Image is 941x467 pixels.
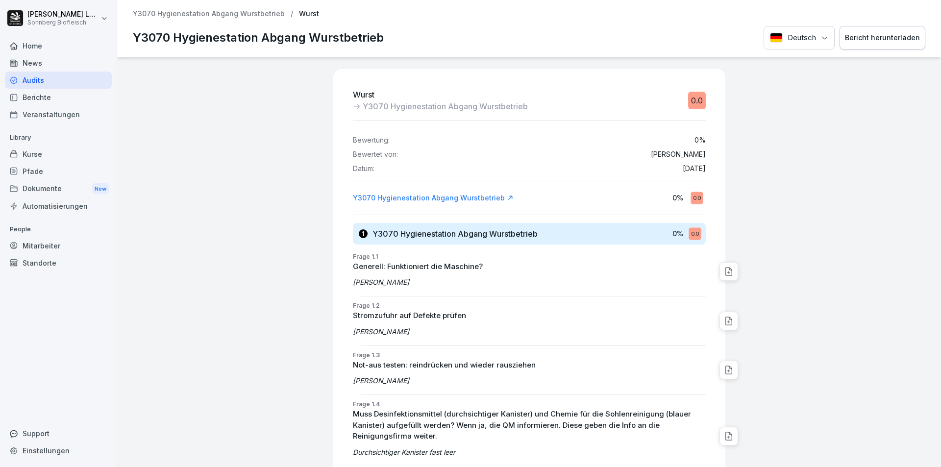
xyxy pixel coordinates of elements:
p: [PERSON_NAME] Lumetsberger [27,10,99,19]
a: Standorte [5,254,112,271]
a: Mitarbeiter [5,237,112,254]
p: Frage 1.2 [353,301,706,310]
p: 0 % [672,228,683,239]
p: Generell: Funktioniert die Maschine? [353,261,706,272]
img: Deutsch [770,33,783,43]
p: Muss Desinfektionsmittel (durchsichtiger Kanister) und Chemie für die Sohlenreinigung (blauer Kan... [353,409,706,442]
p: Frage 1.1 [353,252,706,261]
p: [DATE] [683,165,706,173]
p: Y3070 Hygienestation Abgang Wurstbetrieb [133,29,384,47]
a: Y3070 Hygienestation Abgang Wurstbetrieb [133,10,285,18]
p: Durchsichtiger Kanister fast leer [353,447,706,457]
h3: Y3070 Hygienestation Abgang Wurstbetrieb [372,228,538,239]
div: 0.0 [691,192,703,204]
a: Veranstaltungen [5,106,112,123]
p: [PERSON_NAME] [353,375,706,386]
button: Bericht herunterladen [840,26,925,50]
p: Deutsch [788,32,816,44]
div: Bericht herunterladen [845,32,920,43]
p: People [5,221,112,237]
div: New [92,183,109,195]
a: Audits [5,72,112,89]
a: DokumenteNew [5,180,112,198]
a: Y3070 Hygienestation Abgang Wurstbetrieb [353,193,514,203]
p: Frage 1.3 [353,351,706,360]
p: Wurst [353,89,528,100]
p: Sonnberg Biofleisch [27,19,99,26]
p: / [291,10,293,18]
p: Y3070 Hygienestation Abgang Wurstbetrieb [363,100,528,112]
div: 1 [359,229,368,238]
p: Bewertung: [353,136,390,145]
p: Library [5,130,112,146]
p: [PERSON_NAME] [353,277,706,287]
div: 0.0 [688,92,706,109]
p: Not-aus testen: reindrücken und wieder rausziehen [353,360,706,371]
p: Wurst [299,10,319,18]
a: Home [5,37,112,54]
a: Kurse [5,146,112,163]
p: [PERSON_NAME] [353,326,706,337]
p: Stromzufuhr auf Defekte prüfen [353,310,706,321]
a: Pfade [5,163,112,180]
div: Support [5,425,112,442]
a: Einstellungen [5,442,112,459]
a: Automatisierungen [5,197,112,215]
p: 0 % [672,193,683,203]
div: 0.0 [689,227,701,240]
a: Berichte [5,89,112,106]
p: 0 % [694,136,706,145]
p: Datum: [353,165,374,173]
button: Language [764,26,835,50]
div: Dokumente [5,180,112,198]
p: Frage 1.4 [353,400,706,409]
a: News [5,54,112,72]
p: [PERSON_NAME] [651,150,706,159]
p: Bewertet von: [353,150,398,159]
